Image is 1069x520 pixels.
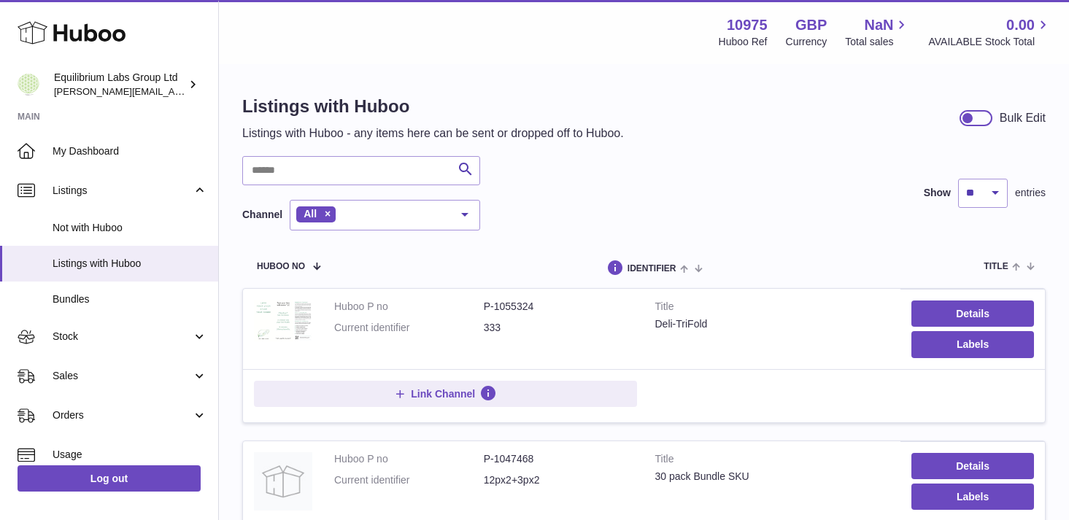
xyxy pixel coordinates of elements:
[655,452,890,470] strong: Title
[411,387,475,400] span: Link Channel
[53,292,207,306] span: Bundles
[727,15,768,35] strong: 10975
[655,300,890,317] strong: Title
[911,453,1034,479] a: Details
[845,15,910,49] a: NaN Total sales
[655,317,890,331] div: Deli-TriFold
[334,300,484,314] dt: Huboo P no
[795,15,827,35] strong: GBP
[254,381,637,407] button: Link Channel
[924,186,951,200] label: Show
[786,35,827,49] div: Currency
[928,35,1051,49] span: AVAILABLE Stock Total
[1000,110,1046,126] div: Bulk Edit
[53,184,192,198] span: Listings
[242,208,282,222] label: Channel
[1006,15,1035,35] span: 0.00
[18,74,39,96] img: h.woodrow@theliverclinic.com
[1015,186,1046,200] span: entries
[242,95,624,118] h1: Listings with Huboo
[53,257,207,271] span: Listings with Huboo
[53,448,207,462] span: Usage
[984,262,1008,271] span: title
[53,408,192,422] span: Orders
[334,452,484,466] dt: Huboo P no
[18,465,201,492] a: Log out
[54,71,185,98] div: Equilibrium Labs Group Ltd
[304,208,317,220] span: All
[719,35,768,49] div: Huboo Ref
[864,15,893,35] span: NaN
[911,300,1034,327] a: Details
[484,473,633,487] dd: 12px2+3px2
[911,484,1034,510] button: Labels
[54,85,293,97] span: [PERSON_NAME][EMAIL_ADDRESS][DOMAIN_NAME]
[53,330,192,344] span: Stock
[911,331,1034,357] button: Labels
[53,369,192,383] span: Sales
[53,221,207,235] span: Not with Huboo
[257,262,305,271] span: Huboo no
[928,15,1051,49] a: 0.00 AVAILABLE Stock Total
[484,321,633,335] dd: 333
[484,300,633,314] dd: P-1055324
[53,144,207,158] span: My Dashboard
[334,473,484,487] dt: Current identifier
[845,35,910,49] span: Total sales
[242,125,624,141] p: Listings with Huboo - any items here can be sent or dropped off to Huboo.
[254,452,312,511] img: 30 pack Bundle SKU
[254,300,312,341] img: Deli-TriFold
[655,470,890,484] div: 30 pack Bundle SKU
[484,452,633,466] dd: P-1047468
[334,321,484,335] dt: Current identifier
[628,264,676,273] span: identifier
